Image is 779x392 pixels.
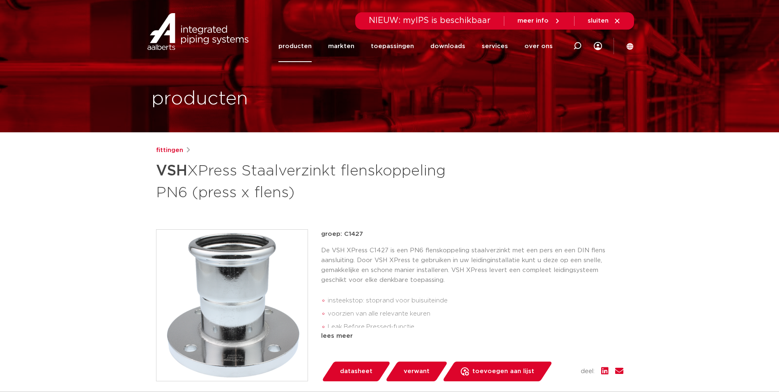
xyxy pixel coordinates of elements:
[152,86,248,112] h1: producten
[321,331,623,341] div: lees meer
[430,30,465,62] a: downloads
[328,307,623,321] li: voorzien van alle relevante keuren
[594,37,602,55] div: my IPS
[588,17,621,25] a: sluiten
[524,30,553,62] a: over ons
[472,365,534,378] span: toevoegen aan lijst
[340,365,372,378] span: datasheet
[517,17,561,25] a: meer info
[517,18,549,24] span: meer info
[404,365,430,378] span: verwant
[328,294,623,307] li: insteekstop: stoprand voor buisuiteinde
[588,18,609,24] span: sluiten
[321,229,623,239] p: groep: C1427
[482,30,508,62] a: services
[156,164,187,178] strong: VSH
[278,30,312,62] a: producten
[156,159,464,203] h1: XPress Staalverzinkt flenskoppeling PN6 (press x flens)
[321,362,391,381] a: datasheet
[371,30,414,62] a: toepassingen
[581,367,595,376] span: deel:
[156,145,183,155] a: fittingen
[369,16,491,25] span: NIEUW: myIPS is beschikbaar
[328,321,623,334] li: Leak Before Pressed-functie
[328,30,354,62] a: markten
[321,246,623,285] p: De VSH XPress C1427 is een PN6 flenskoppeling staalverzinkt met een pers en een DIN flens aanslui...
[156,230,308,381] img: Product Image for VSH XPress Staalverzinkt flenskoppeling PN6 (press x flens)
[385,362,448,381] a: verwant
[278,30,553,62] nav: Menu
